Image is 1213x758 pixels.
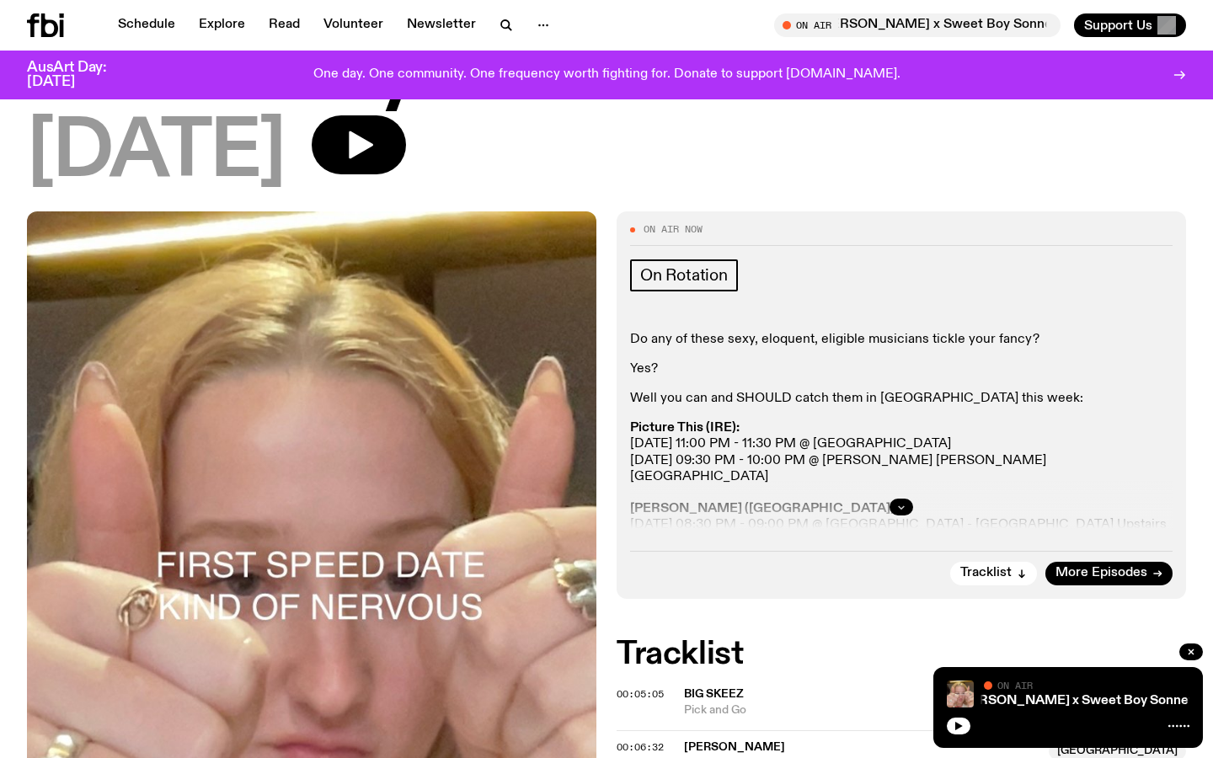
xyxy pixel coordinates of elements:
span: [PERSON_NAME] [684,741,785,753]
a: Explore [189,13,255,37]
h3: AusArt Day: [DATE] [27,61,135,89]
p: Do any of these sexy, eloquent, eligible musicians tickle your fancy? [630,332,1173,348]
p: Yes? [630,361,1173,377]
a: Schedule [108,13,185,37]
span: 00:06:32 [617,740,664,754]
span: On Rotation [640,266,728,285]
button: On AirSPEED DATE SXSW | Picture This x [PERSON_NAME] x Sweet Boy Sonnet [774,13,1061,37]
span: Pick and Go [684,702,1186,718]
button: Support Us [1074,13,1186,37]
span: Big Skeez [684,688,744,700]
p: One day. One community. One frequency worth fighting for. Donate to support [DOMAIN_NAME]. [313,67,900,83]
a: Volunteer [313,13,393,37]
h2: Tracklist [617,639,1186,670]
span: 00:05:05 [617,687,664,701]
span: On Air Now [644,225,703,234]
span: [DATE] [27,115,285,191]
span: Tracklist [960,567,1012,579]
a: More Episodes [1045,562,1173,585]
strong: Picture This (IRE): [630,421,740,435]
span: Support Us [1084,18,1152,33]
a: On Rotation [630,259,738,291]
span: On Air [997,680,1033,691]
a: Read [259,13,310,37]
p: Well you can and SHOULD catch them in [GEOGRAPHIC_DATA] this week: [630,391,1173,407]
button: Tracklist [950,562,1037,585]
a: Newsletter [397,13,486,37]
p: [DATE] 11:00 PM - 11:30 PM @ [GEOGRAPHIC_DATA] [DATE] 09:30 PM - 10:00 PM @ [PERSON_NAME] [PERSON... [630,420,1173,614]
span: More Episodes [1055,567,1147,579]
